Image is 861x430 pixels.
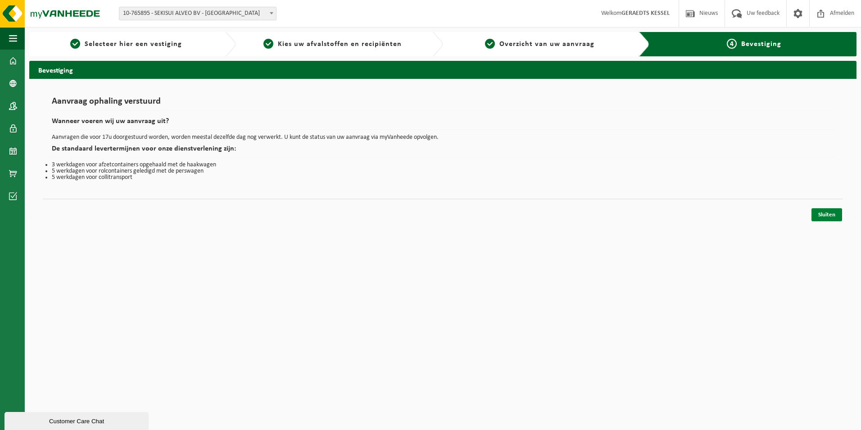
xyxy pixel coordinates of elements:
[52,97,834,111] h1: Aanvraag ophaling verstuurd
[499,41,594,48] span: Overzicht van uw aanvraag
[240,39,425,50] a: 2Kies uw afvalstoffen en recipiënten
[52,174,834,181] li: 5 werkdagen voor collitransport
[119,7,276,20] span: 10-765895 - SEKISUI ALVEO BV - roermond
[621,10,670,17] strong: GERAEDTS KESSEL
[34,39,218,50] a: 1Selecteer hier een vestiging
[811,208,842,221] a: Sluiten
[52,168,834,174] li: 5 werkdagen voor rolcontainers geledigd met de perswagen
[727,39,737,49] span: 4
[70,39,80,49] span: 1
[741,41,781,48] span: Bevestiging
[52,162,834,168] li: 3 werkdagen voor afzetcontainers opgehaald met de haakwagen
[485,39,495,49] span: 3
[52,145,834,157] h2: De standaard levertermijnen voor onze dienstverlening zijn:
[29,61,856,78] h2: Bevestiging
[278,41,402,48] span: Kies uw afvalstoffen en recipiënten
[5,410,150,430] iframe: chat widget
[52,134,834,141] p: Aanvragen die voor 17u doorgestuurd worden, worden meestal dezelfde dag nog verwerkt. U kunt de s...
[52,118,834,130] h2: Wanneer voeren wij uw aanvraag uit?
[85,41,182,48] span: Selecteer hier een vestiging
[448,39,632,50] a: 3Overzicht van uw aanvraag
[263,39,273,49] span: 2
